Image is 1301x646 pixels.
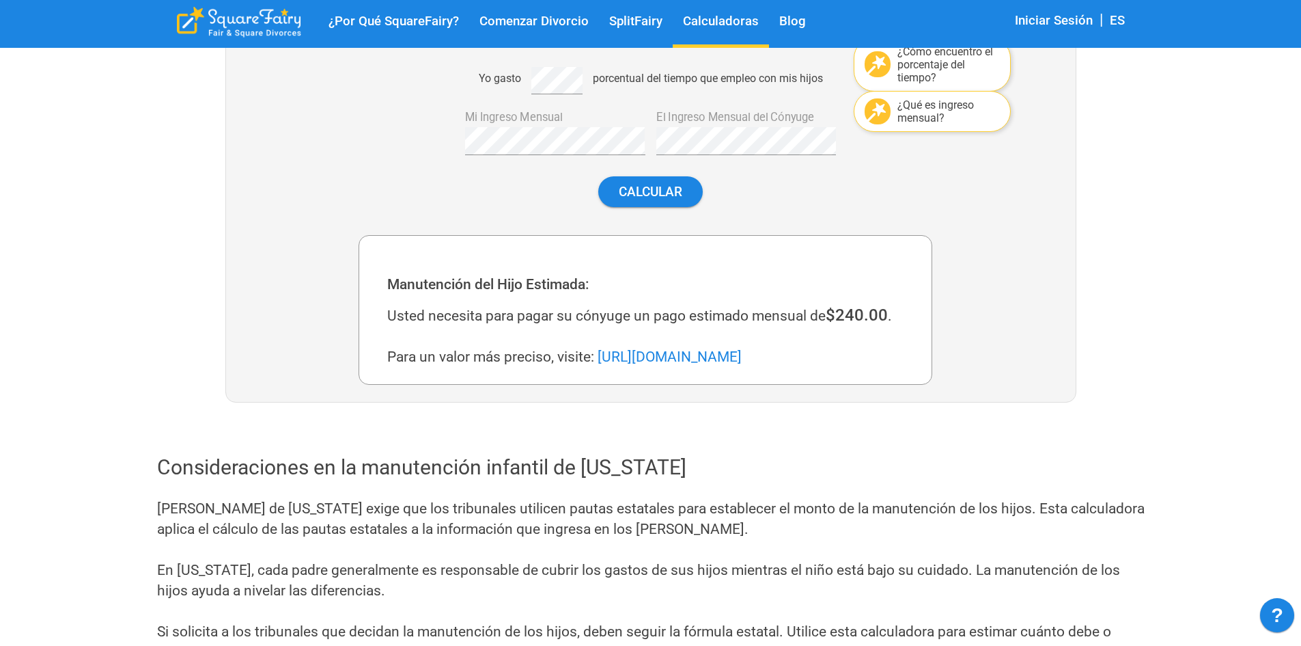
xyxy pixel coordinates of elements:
[1253,591,1301,646] iframe: JSD widget
[673,14,769,29] a: Calculadoras
[593,72,823,85] div: porcentual del tiempo que empleo con mis hijos
[469,14,599,29] a: Comenzar Divorcio
[479,72,521,85] div: Yo gasto
[1093,11,1110,28] span: |
[598,176,703,207] button: Calcular
[177,7,301,38] div: SquareFairy Logo
[599,14,673,29] a: SplitFairy
[897,98,1000,124] div: ¿Qué es ingreso mensual?
[1110,12,1125,31] div: ES
[897,45,1000,84] div: ¿Cómo encuentro el porcentaje del tiempo?
[826,306,888,325] span: $240.00
[387,305,914,367] div: Usted necesita para pagar su cónyuge un pago estimado mensual de . Para un valor más preciso, vis...
[1015,13,1093,28] a: Iniciar Sesión
[318,14,469,29] a: ¿Por qué SquareFairy?
[465,109,563,126] label: Mi Ingreso Mensual
[157,454,1145,481] div: Consideraciones en la manutención infantil de [US_STATE]
[598,349,742,365] a: [URL][DOMAIN_NAME]
[769,14,816,29] a: Blog
[656,109,814,126] label: El Ingreso Mensual del Cónyuge
[387,274,914,295] div: Manutención del Hijo Estimada:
